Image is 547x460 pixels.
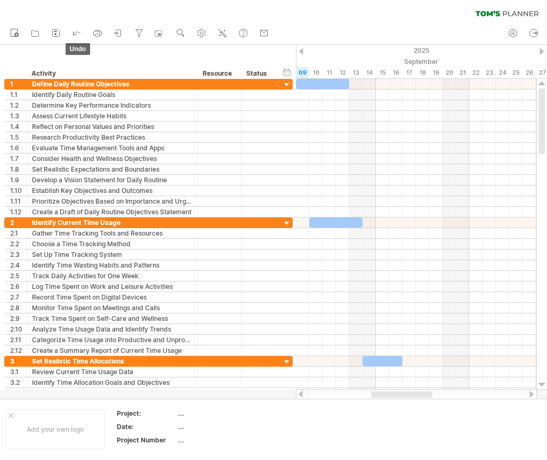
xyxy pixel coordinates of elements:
div: 1.11 [10,196,26,206]
div: Record Time Spent on Digital Devices [32,292,192,302]
div: Activity [31,68,191,79]
div: Add your own logo [5,409,105,449]
div: 2 [10,217,26,228]
div: Tuesday, 9 September 2025 [296,67,309,78]
div: Thursday, 11 September 2025 [323,67,336,78]
div: 2.12 [10,345,26,356]
div: Monitor Time Spent on Meetings and Calls [32,303,192,313]
div: Friday, 19 September 2025 [429,67,443,78]
div: 1.9 [10,175,26,185]
div: Track Time Spent on Self-Care and Wellness [32,313,192,324]
div: 2.9 [10,313,26,324]
div: 2.11 [10,335,26,345]
div: Friday, 26 September 2025 [522,67,536,78]
div: 2.1 [10,228,26,238]
div: 1.1 [10,90,26,100]
div: Project Number [117,435,175,445]
div: 1.10 [10,185,26,196]
div: 3 [10,356,26,366]
div: Identify Daily Routine Goals [32,90,192,100]
div: Research Productivity Best Practices [32,132,192,142]
div: Determine Key Performance Indicators [32,100,192,110]
div: Analyze Time Usage Data and Identify Trends [32,324,192,334]
div: 2.2 [10,239,26,249]
div: 1.6 [10,143,26,153]
div: Set Realistic Expectations and Boundaries [32,164,192,174]
div: Sunday, 21 September 2025 [456,67,469,78]
div: Log Time Spent on Work and Leisure Activities [32,281,192,292]
div: 3.2 [10,377,26,388]
div: Resource [203,68,235,79]
div: 1.5 [10,132,26,142]
div: 1 [10,79,26,89]
div: Saturday, 13 September 2025 [349,67,363,78]
div: Identify Time Allocation Goals and Objectives [32,377,192,388]
div: Establish Key Objectives and Outcomes [32,185,192,196]
div: Create a Draft of Daily Routine Objectives Statement [32,207,192,217]
div: Create a Summary Report of Current Time Usage [32,345,192,356]
div: 1.8 [10,164,26,174]
div: Project: [117,409,175,418]
div: 2.4 [10,260,26,270]
div: 3.3 [10,388,26,398]
div: Wednesday, 10 September 2025 [309,67,323,78]
div: Reflect on Personal Values and Priorities [32,122,192,132]
div: 2.5 [10,271,26,281]
div: Categorize Time Usage into Productive and Unproductive [32,335,192,345]
div: 2.7 [10,292,26,302]
div: Develop a Vision Statement for Daily Routine [32,175,192,185]
div: .... [178,409,267,418]
div: 2.3 [10,249,26,260]
div: Prioritize Objectives Based on Importance and Urgency [32,196,192,206]
div: Consider Health and Wellness Objectives [32,154,192,164]
div: Define Daily Routine Objectives [32,79,192,89]
div: Tuesday, 23 September 2025 [482,67,496,78]
div: 2.10 [10,324,26,334]
div: 1.7 [10,154,26,164]
div: 1.4 [10,122,26,132]
div: Evaluate Time Management Tools and Apps [32,143,192,153]
div: Thursday, 18 September 2025 [416,67,429,78]
div: Review Current Time Usage Data [32,367,192,377]
div: Thursday, 25 September 2025 [509,67,522,78]
div: Identify Current Time Usage [32,217,192,228]
div: 1.3 [10,111,26,121]
div: Wednesday, 17 September 2025 [403,67,416,78]
div: Wednesday, 24 September 2025 [496,67,509,78]
div: Status [246,68,270,79]
div: .... [178,435,267,445]
div: Identify Time Wasting Habits and Patterns [32,260,192,270]
div: Date: [117,422,175,431]
div: Monday, 22 September 2025 [469,67,482,78]
div: 2.8 [10,303,26,313]
div: 3.1 [10,367,26,377]
div: Gather Time Tracking Tools and Resources [32,228,192,238]
div: .... [178,422,267,431]
div: 2.6 [10,281,26,292]
div: Set Up Time Tracking System [32,249,192,260]
span: undo [66,43,91,55]
div: Choose a Time Tracking Method [32,239,192,249]
div: Estimate Time Required for Each Activity [32,388,192,398]
div: Sunday, 14 September 2025 [363,67,376,78]
a: undo [70,27,85,41]
div: Set Realistic Time Allocations [32,356,192,366]
div: Saturday, 20 September 2025 [443,67,456,78]
div: Tuesday, 16 September 2025 [389,67,403,78]
div: 1.12 [10,207,26,217]
div: Track Daily Activities for One Week [32,271,192,281]
div: Assess Current Lifestyle Habits [32,111,192,121]
div: 1.2 [10,100,26,110]
div: Monday, 15 September 2025 [376,67,389,78]
div: Friday, 12 September 2025 [336,67,349,78]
